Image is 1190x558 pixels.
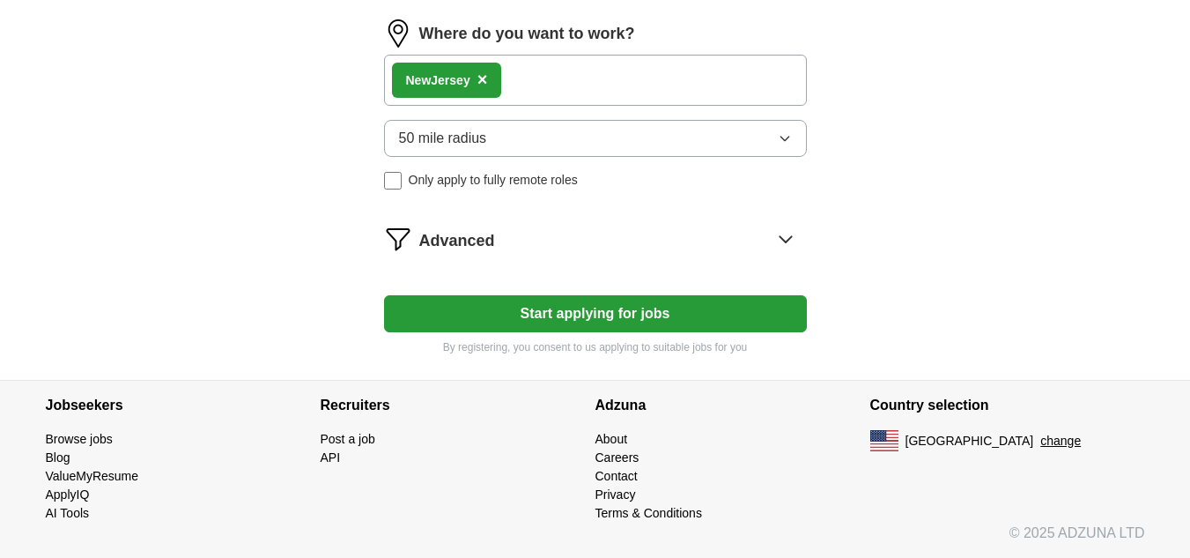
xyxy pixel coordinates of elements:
[384,172,402,190] input: Only apply to fully remote roles
[46,469,139,483] a: ValueMyResume
[384,339,807,355] p: By registering, you consent to us applying to suitable jobs for you
[46,487,90,502] a: ApplyIQ
[406,71,470,90] div: Jersey
[1040,432,1081,450] button: change
[870,430,898,451] img: US flag
[595,506,702,520] a: Terms & Conditions
[905,432,1034,450] span: [GEOGRAPHIC_DATA]
[46,432,113,446] a: Browse jobs
[595,432,628,446] a: About
[384,120,807,157] button: 50 mile radius
[595,487,636,502] a: Privacy
[419,22,635,46] label: Where do you want to work?
[384,225,412,253] img: filter
[321,432,375,446] a: Post a job
[595,450,639,465] a: Careers
[870,381,1145,430] h4: Country selection
[399,128,487,149] span: 50 mile radius
[419,229,495,253] span: Advanced
[32,523,1159,558] div: © 2025 ADZUNA LTD
[384,19,412,48] img: location.png
[46,450,70,465] a: Blog
[595,469,638,483] a: Contact
[477,67,488,93] button: ×
[477,70,488,89] span: ×
[406,73,432,87] strong: New
[409,171,578,190] span: Only apply to fully remote roles
[321,450,341,465] a: API
[46,506,90,520] a: AI Tools
[384,295,807,332] button: Start applying for jobs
